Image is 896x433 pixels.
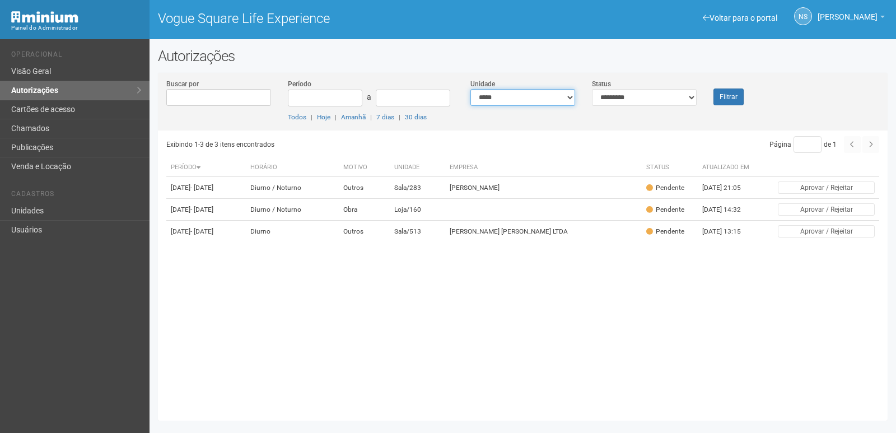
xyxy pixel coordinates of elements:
[190,184,213,192] span: - [DATE]
[778,225,875,238] button: Aprovar / Rejeitar
[246,159,339,177] th: Horário
[646,227,684,236] div: Pendente
[592,79,611,89] label: Status
[246,177,339,199] td: Diurno / Noturno
[445,177,642,199] td: [PERSON_NAME]
[646,183,684,193] div: Pendente
[158,48,888,64] h2: Autorizações
[376,113,394,121] a: 7 dias
[288,79,311,89] label: Período
[246,221,339,243] td: Diurno
[11,50,141,62] li: Operacional
[390,199,445,221] td: Loja/160
[166,136,519,153] div: Exibindo 1-3 de 3 itens encontrados
[470,79,495,89] label: Unidade
[339,159,390,177] th: Motivo
[339,199,390,221] td: Obra
[367,92,371,101] span: a
[370,113,372,121] span: |
[445,159,642,177] th: Empresa
[166,199,246,221] td: [DATE]
[818,14,885,23] a: [PERSON_NAME]
[166,177,246,199] td: [DATE]
[769,141,837,148] span: Página de 1
[158,11,515,26] h1: Vogue Square Life Experience
[642,159,698,177] th: Status
[166,79,199,89] label: Buscar por
[778,181,875,194] button: Aprovar / Rejeitar
[698,177,759,199] td: [DATE] 21:05
[390,159,445,177] th: Unidade
[11,11,78,23] img: Minium
[190,227,213,235] span: - [DATE]
[339,177,390,199] td: Outros
[405,113,427,121] a: 30 dias
[698,199,759,221] td: [DATE] 14:32
[339,221,390,243] td: Outros
[390,177,445,199] td: Sala/283
[445,221,642,243] td: [PERSON_NAME] [PERSON_NAME] LTDA
[703,13,777,22] a: Voltar para o portal
[190,206,213,213] span: - [DATE]
[778,203,875,216] button: Aprovar / Rejeitar
[246,199,339,221] td: Diurno / Noturno
[698,159,759,177] th: Atualizado em
[11,190,141,202] li: Cadastros
[317,113,330,121] a: Hoje
[794,7,812,25] a: NS
[646,205,684,215] div: Pendente
[818,2,878,21] span: Nicolle Silva
[698,221,759,243] td: [DATE] 13:15
[311,113,312,121] span: |
[288,113,306,121] a: Todos
[399,113,400,121] span: |
[335,113,337,121] span: |
[390,221,445,243] td: Sala/513
[11,23,141,33] div: Painel do Administrador
[713,89,744,105] button: Filtrar
[166,159,246,177] th: Período
[166,221,246,243] td: [DATE]
[341,113,366,121] a: Amanhã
